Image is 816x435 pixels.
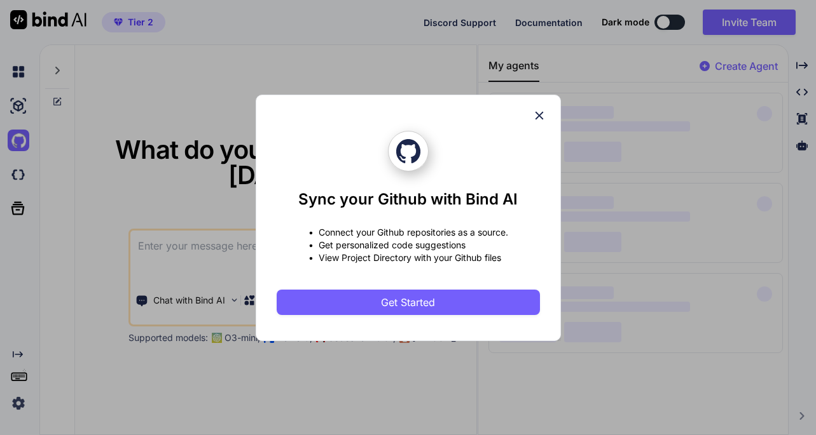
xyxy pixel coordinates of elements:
h1: Sync your Github with Bind AI [298,189,518,210]
button: Get Started [277,290,540,315]
p: • Connect your Github repositories as a source. [308,226,508,239]
span: Get Started [381,295,435,310]
p: • Get personalized code suggestions [308,239,508,251]
p: • View Project Directory with your Github files [308,251,508,264]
